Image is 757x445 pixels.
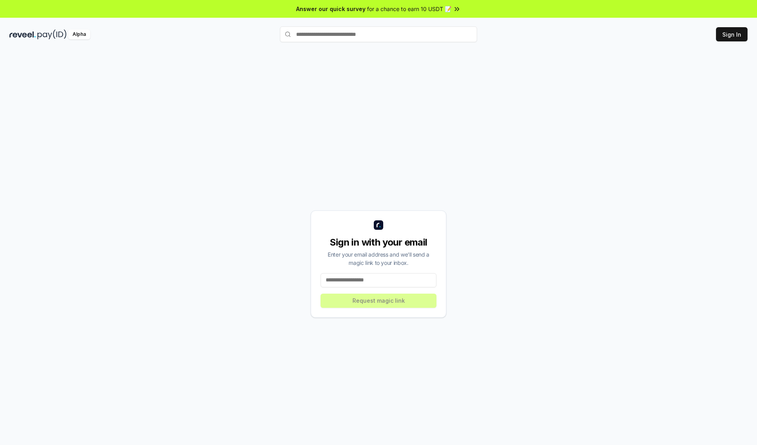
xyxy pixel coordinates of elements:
img: reveel_dark [9,30,36,39]
span: for a chance to earn 10 USDT 📝 [367,5,451,13]
button: Sign In [716,27,748,41]
div: Enter your email address and we’ll send a magic link to your inbox. [321,250,436,267]
img: logo_small [374,220,383,230]
div: Alpha [68,30,90,39]
img: pay_id [37,30,67,39]
div: Sign in with your email [321,236,436,249]
span: Answer our quick survey [296,5,365,13]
